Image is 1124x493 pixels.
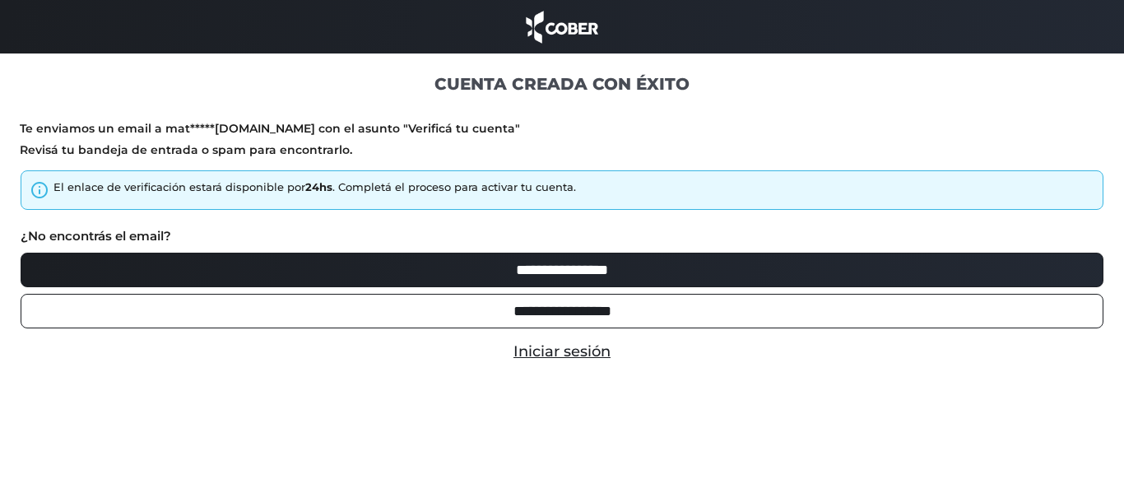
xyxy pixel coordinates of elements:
[513,342,611,360] a: Iniciar sesión
[53,179,576,196] div: El enlace de verificación estará disponible por . Completá el proceso para activar tu cuenta.
[21,227,171,246] label: ¿No encontrás el email?
[20,121,1104,137] p: Te enviamos un email a mat*****[DOMAIN_NAME] con el asunto "Verificá tu cuenta"
[305,180,332,193] strong: 24hs
[20,142,1104,158] p: Revisá tu bandeja de entrada o spam para encontrarlo.
[20,73,1104,95] h1: CUENTA CREADA CON ÉXITO
[522,8,602,45] img: cober_marca.png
